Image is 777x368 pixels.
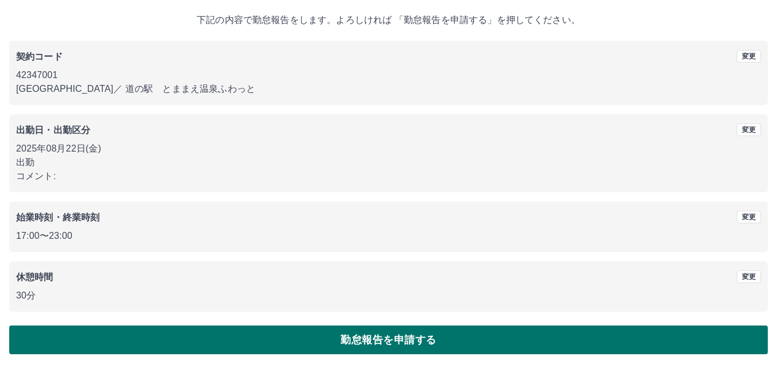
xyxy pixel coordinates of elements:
[9,326,768,354] button: 勤怠報告を申請する
[16,156,761,169] p: 出勤
[16,272,53,282] b: 休憩時間
[737,211,761,223] button: 変更
[9,13,768,27] p: 下記の内容で勤怠報告をします。よろしければ 「勤怠報告を申請する」を押してください。
[737,50,761,63] button: 変更
[16,229,761,243] p: 17:00 〜 23:00
[16,68,761,82] p: 42347001
[737,123,761,136] button: 変更
[16,289,761,303] p: 30分
[16,125,90,135] b: 出勤日・出勤区分
[16,169,761,183] p: コメント:
[737,270,761,283] button: 変更
[16,212,99,222] b: 始業時刻・終業時刻
[16,52,63,61] b: 契約コード
[16,82,761,96] p: [GEOGRAPHIC_DATA] ／ 道の駅 とままえ温泉ふわっと
[16,142,761,156] p: 2025年08月22日(金)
